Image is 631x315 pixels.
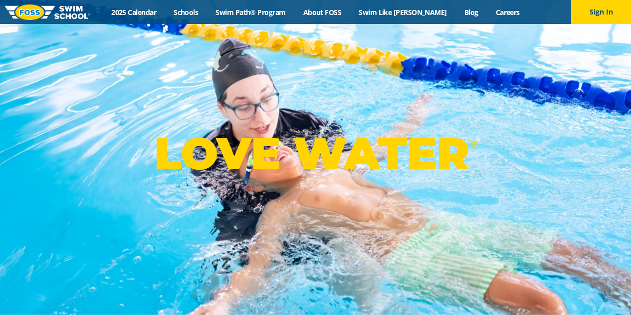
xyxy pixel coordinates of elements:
[469,137,477,149] sup: ®
[487,7,528,17] a: Careers
[154,127,477,180] p: LOVE WATER
[294,7,350,17] a: About FOSS
[455,7,487,17] a: Blog
[207,7,294,17] a: Swim Path® Program
[165,7,207,17] a: Schools
[350,7,456,17] a: Swim Like [PERSON_NAME]
[5,4,90,20] img: FOSS Swim School Logo
[103,7,165,17] a: 2025 Calendar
